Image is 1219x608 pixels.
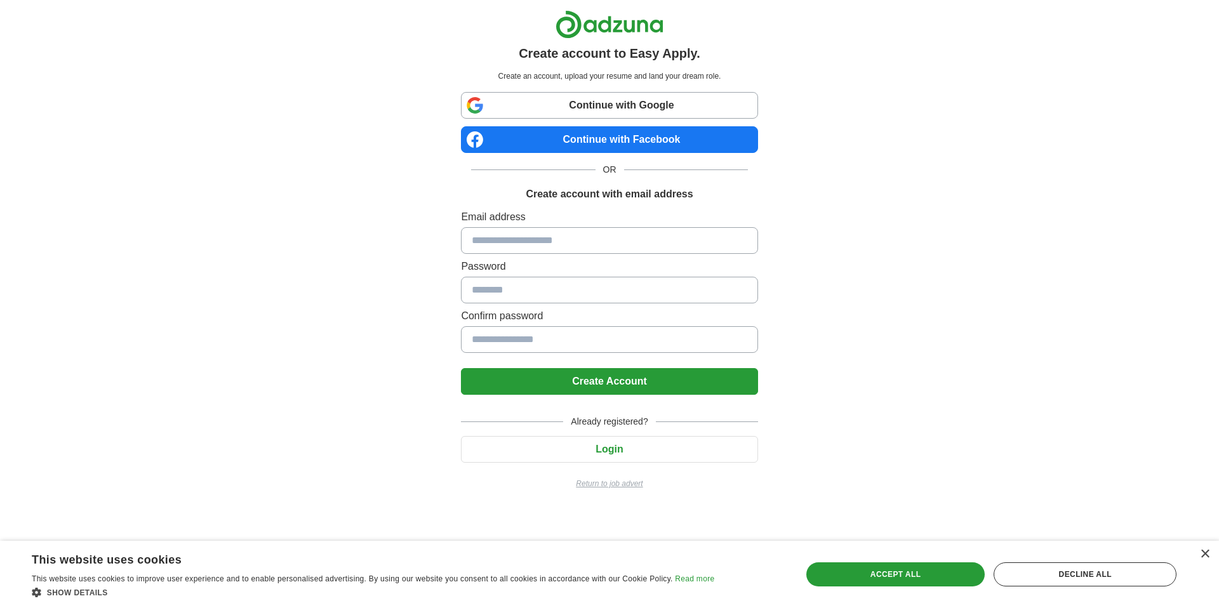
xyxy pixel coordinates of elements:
[461,444,757,454] a: Login
[32,574,673,583] span: This website uses cookies to improve user experience and to enable personalised advertising. By u...
[461,478,757,489] a: Return to job advert
[461,436,757,463] button: Login
[32,586,714,598] div: Show details
[463,70,755,82] p: Create an account, upload your resume and land your dream role.
[461,209,757,225] label: Email address
[994,562,1176,586] div: Decline all
[596,163,624,176] span: OR
[519,44,700,63] h1: Create account to Easy Apply.
[1200,550,1209,559] div: Close
[556,10,663,39] img: Adzuna logo
[806,562,985,586] div: Accept all
[32,548,683,567] div: This website uses cookies
[47,588,108,597] span: Show details
[526,187,693,202] h1: Create account with email address
[461,308,757,324] label: Confirm password
[563,415,655,428] span: Already registered?
[461,259,757,274] label: Password
[675,574,714,583] a: Read more, opens a new window
[461,92,757,119] a: Continue with Google
[461,368,757,395] button: Create Account
[461,126,757,153] a: Continue with Facebook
